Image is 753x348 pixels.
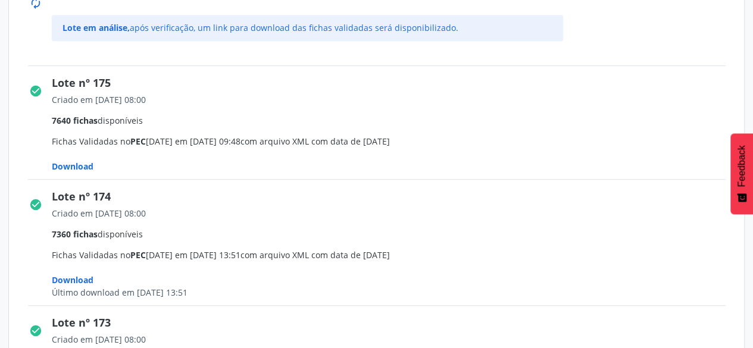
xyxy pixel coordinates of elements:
[29,198,42,211] i: check_circle
[52,93,734,173] span: Fichas Validadas no [DATE] em [DATE] 09:48
[52,228,98,240] span: 7360 fichas
[52,207,734,299] span: Fichas Validadas no [DATE] em [DATE] 13:51
[730,133,753,214] button: Feedback - Mostrar pesquisa
[240,249,390,261] span: com arquivo XML com data de [DATE]
[240,136,390,147] span: com arquivo XML com data de [DATE]
[52,207,734,220] div: Criado em [DATE] 08:00
[52,115,98,126] span: 7640 fichas
[52,286,734,299] div: Último download em [DATE] 13:51
[130,249,146,261] span: PEC
[29,84,42,98] i: check_circle
[63,22,458,33] span: após verificação, um link para download das fichas validadas será disponibilizado.
[52,161,93,172] span: Download
[52,189,734,205] div: Lote nº 174
[52,75,734,91] div: Lote nº 175
[63,22,130,33] span: Lote em análise,
[52,274,93,286] span: Download
[736,145,747,187] span: Feedback
[52,315,734,331] div: Lote nº 173
[52,93,734,106] div: Criado em [DATE] 08:00
[52,333,734,346] div: Criado em [DATE] 08:00
[52,114,734,127] div: disponíveis
[52,228,734,240] div: disponíveis
[130,136,146,147] span: PEC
